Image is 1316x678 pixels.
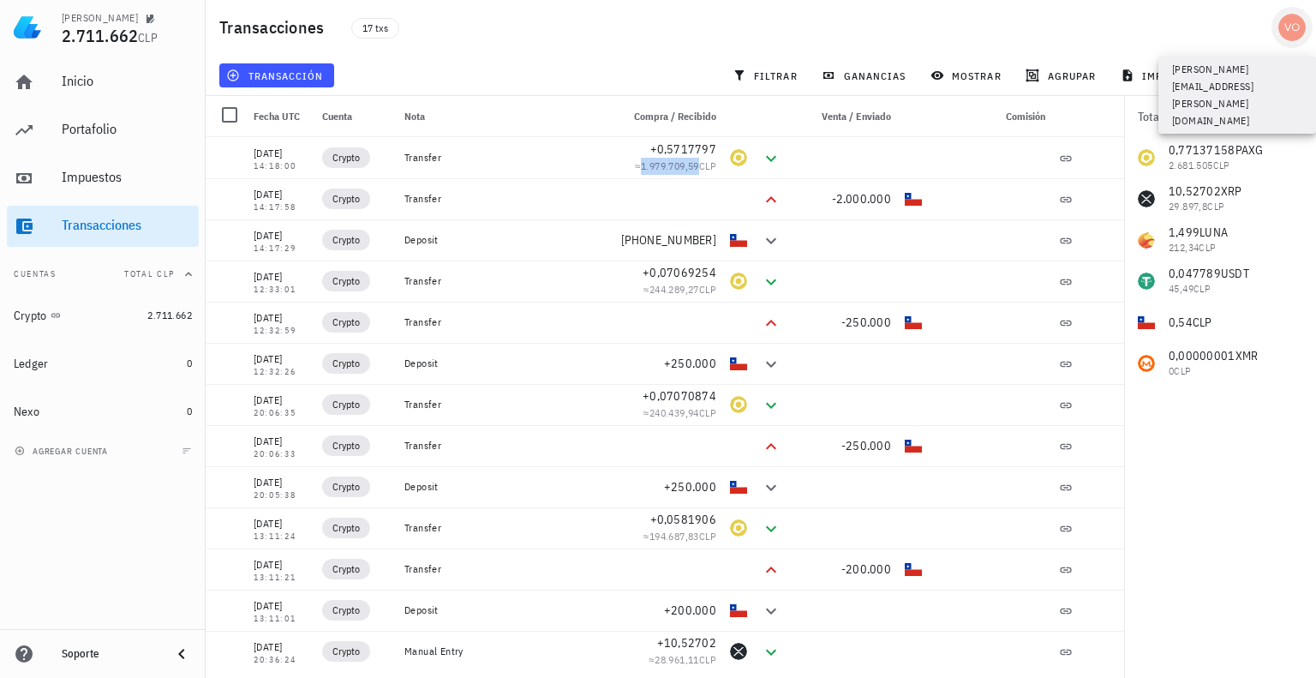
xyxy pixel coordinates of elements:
[254,203,308,212] div: 14:17:58
[825,69,906,82] span: ganancias
[254,368,308,376] div: 12:32:26
[7,110,199,151] a: Portafolio
[841,561,891,577] span: -200.000
[254,244,308,253] div: 14:17:29
[147,309,192,321] span: 2.711.662
[332,314,360,331] span: Crypto
[404,562,607,576] div: Transfer
[641,159,699,172] span: 1.979.709,59
[138,30,158,45] span: CLP
[699,159,716,172] span: CLP
[332,437,360,454] span: Crypto
[635,159,716,172] span: ≈
[699,406,716,419] span: CLP
[14,405,39,419] div: Nexo
[254,532,308,541] div: 13:11:24
[1124,69,1197,82] span: importar
[332,273,360,290] span: Crypto
[254,597,308,615] div: [DATE]
[1138,111,1282,123] div: Totales
[905,437,922,454] div: CLP-icon
[7,158,199,199] a: Impuestos
[404,645,607,658] div: Manual Entry
[404,110,425,123] span: Nota
[398,96,613,137] div: Nota
[332,231,360,249] span: Crypto
[832,191,892,207] span: -2.000.000
[650,141,717,157] span: +0,5717797
[332,396,360,413] span: Crypto
[254,474,308,491] div: [DATE]
[730,231,747,249] div: CLP-icon
[254,309,308,327] div: [DATE]
[643,406,716,419] span: ≈
[187,357,192,369] span: 0
[726,63,808,87] button: filtrar
[362,19,388,38] span: 17 txs
[7,295,199,336] a: Crypto 2.711.662
[7,62,199,103] a: Inicio
[929,96,1052,137] div: Comisión
[404,192,607,206] div: Transfer
[62,121,192,137] div: Portafolio
[404,480,607,494] div: Deposit
[643,388,716,404] span: +0,07070874
[10,442,116,459] button: agregar cuenta
[621,232,717,248] span: [PHONE_NUMBER]
[254,491,308,500] div: 20:05:38
[1124,96,1316,137] button: Totales
[934,69,1002,82] span: mostrar
[1113,63,1207,87] button: importar
[404,274,607,288] div: Transfer
[254,145,308,162] div: [DATE]
[332,149,360,166] span: Crypto
[905,190,922,207] div: CLP-icon
[657,635,716,651] span: +10,52702
[649,530,699,543] span: 194.687,83
[664,479,716,495] span: +250.000
[332,355,360,372] span: Crypto
[254,573,308,582] div: 13:11:21
[14,357,49,371] div: Ledger
[404,357,607,370] div: Deposit
[62,73,192,89] div: Inicio
[254,110,300,123] span: Fecha UTC
[230,69,323,82] span: transacción
[404,521,607,535] div: Transfer
[730,643,747,660] div: XRP-icon
[332,190,360,207] span: Crypto
[254,285,308,294] div: 12:33:01
[924,63,1012,87] button: mostrar
[1019,63,1106,87] button: agrupar
[124,268,175,279] span: Total CLP
[788,96,898,137] div: Venta / Enviado
[650,512,717,527] span: +0,0581906
[643,265,716,280] span: +0,07069254
[699,530,716,543] span: CLP
[7,206,199,247] a: Transacciones
[736,69,798,82] span: filtrar
[404,603,607,617] div: Deposit
[62,647,158,661] div: Soporte
[254,556,308,573] div: [DATE]
[730,149,747,166] div: PAXG-icon
[62,217,192,233] div: Transacciones
[332,602,360,619] span: Crypto
[254,433,308,450] div: [DATE]
[1278,14,1306,41] div: avatar
[254,615,308,623] div: 13:11:01
[14,309,47,323] div: Crypto
[254,327,308,335] div: 12:32:59
[841,315,891,330] span: -250.000
[254,639,308,656] div: [DATE]
[655,653,699,666] span: 28.961,11
[841,438,891,453] span: -250.000
[822,110,891,123] span: Venta / Enviado
[254,186,308,203] div: [DATE]
[730,396,747,413] div: PAXG-icon
[634,110,716,123] span: Compra / Recibido
[664,356,716,371] span: +250.000
[254,392,308,409] div: [DATE]
[7,254,199,295] button: CuentasTotal CLP
[332,561,360,578] span: Crypto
